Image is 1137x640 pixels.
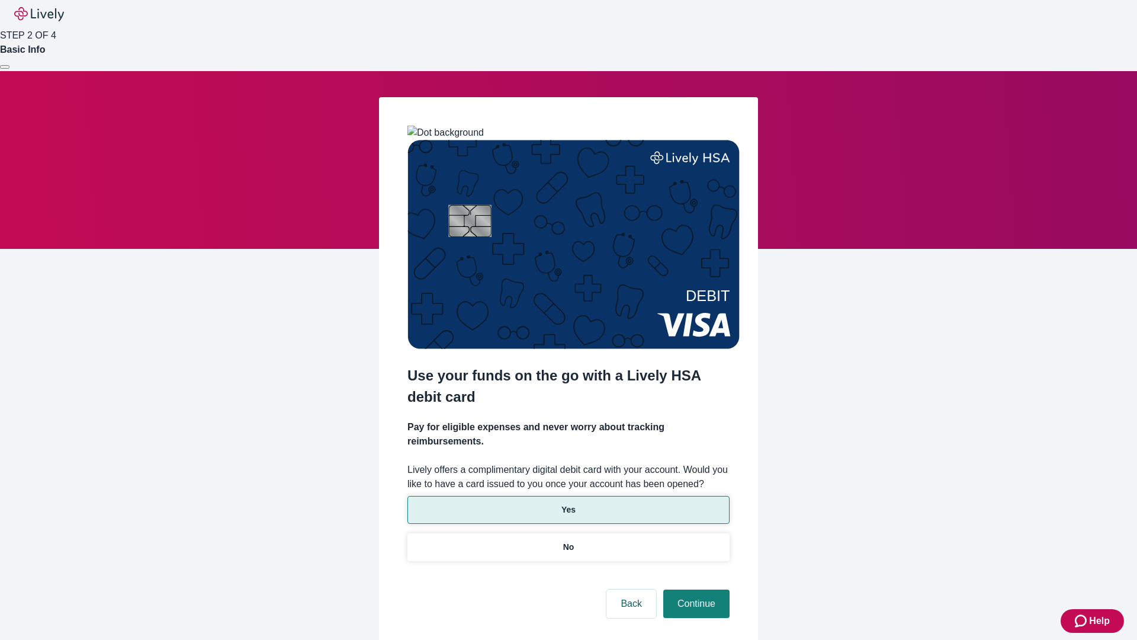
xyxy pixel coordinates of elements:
[663,590,730,618] button: Continue
[1061,609,1124,633] button: Zendesk support iconHelp
[14,7,64,21] img: Lively
[407,463,730,491] label: Lively offers a complimentary digital debit card with your account. Would you like to have a card...
[407,533,730,561] button: No
[1075,614,1089,628] svg: Zendesk support icon
[1089,614,1110,628] span: Help
[407,365,730,408] h2: Use your funds on the go with a Lively HSA debit card
[407,140,740,349] img: Debit card
[407,420,730,449] h4: Pay for eligible expenses and never worry about tracking reimbursements.
[563,541,574,553] p: No
[407,126,484,140] img: Dot background
[561,504,576,516] p: Yes
[407,496,730,524] button: Yes
[606,590,656,618] button: Back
